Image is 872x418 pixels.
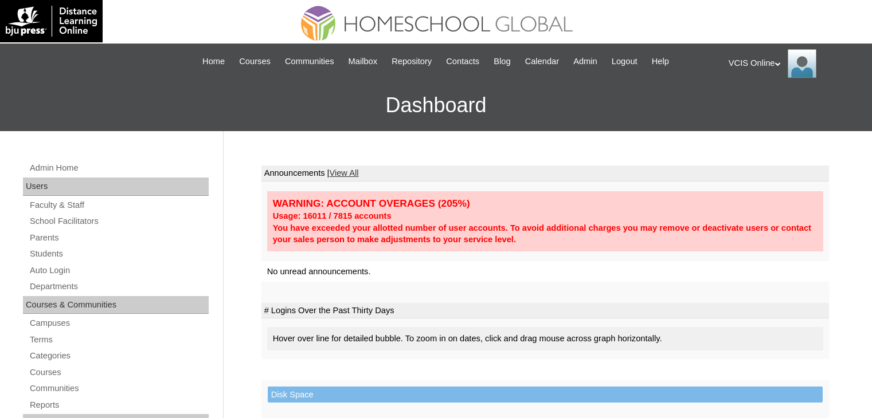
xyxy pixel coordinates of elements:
div: Users [23,178,209,196]
a: Calendar [519,55,565,68]
a: Help [646,55,675,68]
a: View All [329,168,358,178]
span: Contacts [446,55,479,68]
td: No unread announcements. [261,261,829,282]
a: Faculty & Staff [29,198,209,212]
span: Calendar [525,55,559,68]
a: Categories [29,349,209,363]
span: Repository [392,55,432,68]
a: Courses [233,55,276,68]
div: WARNING: ACCOUNT OVERAGES (205%) [273,197,818,210]
strong: Usage: 16011 / 7815 accounts [273,211,392,220]
span: Admin [573,55,597,68]
span: Courses [239,55,271,68]
td: Announcements | [261,165,829,182]
a: Logout [606,55,643,68]
span: Communities [285,55,334,68]
span: Blog [494,55,510,68]
div: VCIS Online [729,49,861,78]
td: Disk Space [268,387,823,403]
a: Contacts [440,55,485,68]
a: Courses [29,365,209,380]
a: Mailbox [343,55,384,68]
a: Auto Login [29,263,209,278]
a: Admin Home [29,161,209,175]
span: Logout [612,55,638,68]
a: School Facilitators [29,214,209,228]
img: VCIS Online Admin [788,49,816,78]
a: Terms [29,333,209,347]
a: Departments [29,279,209,294]
a: Parents [29,231,209,245]
span: Home [202,55,225,68]
a: Home [197,55,230,68]
a: Communities [29,381,209,396]
span: Mailbox [349,55,378,68]
a: Blog [488,55,516,68]
a: Reports [29,398,209,412]
img: logo-white.png [6,6,97,37]
a: Campuses [29,316,209,330]
div: Hover over line for detailed bubble. To zoom in on dates, click and drag mouse across graph horiz... [267,327,823,350]
h3: Dashboard [6,80,866,131]
div: You have exceeded your allotted number of user accounts. To avoid additional charges you may remo... [273,222,818,246]
div: Courses & Communities [23,296,209,314]
span: Help [652,55,669,68]
a: Repository [386,55,437,68]
a: Communities [279,55,340,68]
a: Admin [568,55,603,68]
a: Students [29,247,209,261]
td: # Logins Over the Past Thirty Days [261,303,829,319]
